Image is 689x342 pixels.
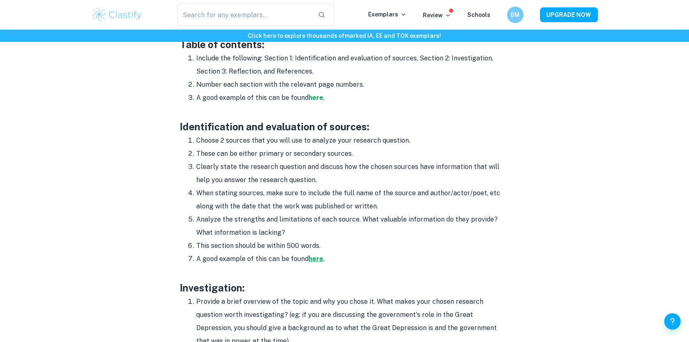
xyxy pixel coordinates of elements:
li: This section should be within 500 words. [197,239,509,252]
li: Analyze the strengths and limitations of each source. What valuable information do they provide? ... [197,213,509,239]
button: UPGRADE NOW [540,7,598,22]
li: Number each section with the relevant page numbers. [197,78,509,91]
li: Choose 2 sources that you will use to analyze your research question. [197,134,509,147]
h3: Investigation: [180,280,509,295]
li: Clearly state the research question and discuss how the chosen sources have information that will... [197,160,509,187]
h3: Table of contents: [180,37,509,52]
input: Search for any exemplars... [177,3,312,26]
h6: Click here to explore thousands of marked IA, EE and TOK exemplars ! [2,31,687,40]
p: Review [423,11,451,20]
a: here [309,94,324,102]
a: here [309,255,324,263]
li: These can be either primary or secondary sources. [197,147,509,160]
a: Schools [468,12,491,18]
li: A good example of this can be found . [197,252,509,266]
li: A good example of this can be found . [197,91,509,104]
h3: Identification and evaluation of sources: [180,119,509,134]
button: Help and Feedback [664,313,681,330]
p: Exemplars [369,10,407,19]
h6: BM [510,10,520,19]
li: When stating sources, make sure to include the full name of the source and author/actor/poet, etc... [197,187,509,213]
img: Clastify logo [91,7,144,23]
li: Include the following: Section 1: Identification and evaluation of sources, Section 2: Investigat... [197,52,509,78]
button: BM [507,7,524,23]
